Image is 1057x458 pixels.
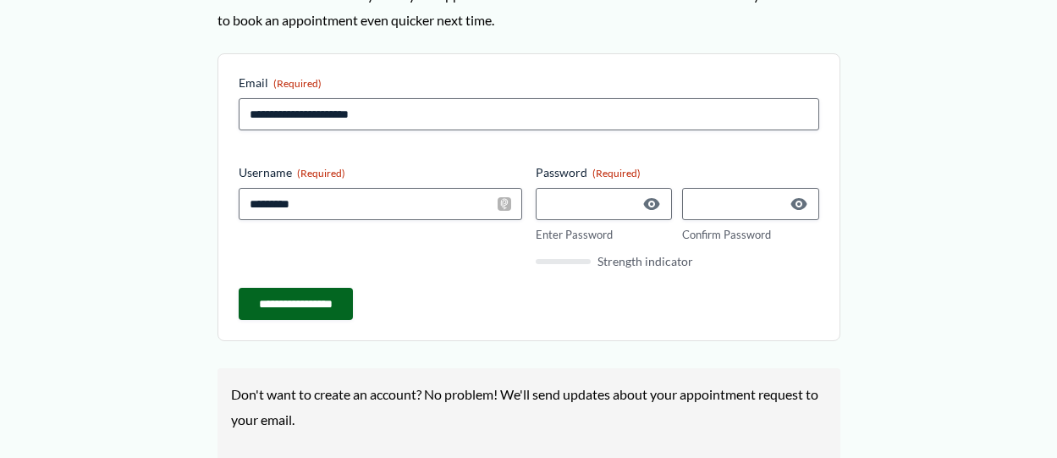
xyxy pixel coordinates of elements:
p: Don't want to create an account? No problem! We'll send updates about your appointment request to... [231,382,827,432]
label: Enter Password [536,227,673,243]
button: Show Password [641,194,662,214]
span: (Required) [273,77,322,90]
label: Email [239,74,819,91]
label: Username [239,164,522,181]
div: Strength indicator [536,256,819,268]
span: (Required) [592,167,641,179]
span: (Required) [297,167,345,179]
button: Show Password [789,194,809,214]
label: Confirm Password [682,227,819,243]
legend: Password [536,164,641,181]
